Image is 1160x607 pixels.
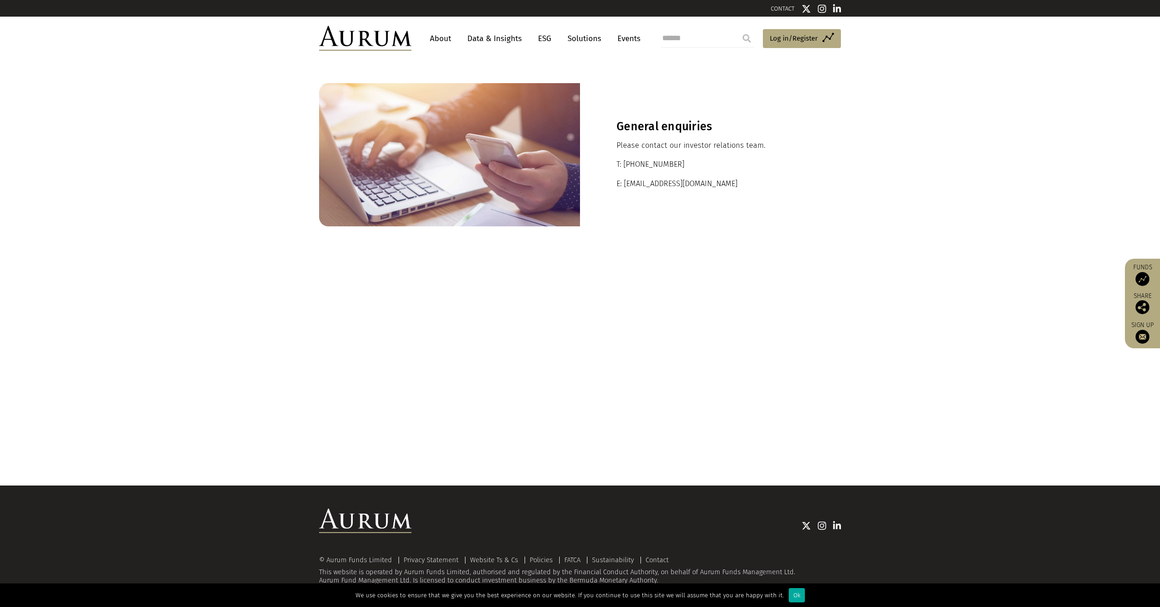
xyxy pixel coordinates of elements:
[1130,263,1155,286] a: Funds
[789,588,805,602] div: Ok
[613,30,640,47] a: Events
[833,4,841,13] img: Linkedin icon
[592,556,634,564] a: Sustainability
[802,4,811,13] img: Twitter icon
[1130,293,1155,314] div: Share
[533,30,556,47] a: ESG
[319,26,411,51] img: Aurum
[771,5,795,12] a: CONTACT
[616,178,804,190] p: E: [EMAIL_ADDRESS][DOMAIN_NAME]
[818,521,826,530] img: Instagram icon
[1136,272,1149,286] img: Access Funds
[425,30,456,47] a: About
[770,33,818,44] span: Log in/Register
[404,556,459,564] a: Privacy Statement
[470,556,518,564] a: Website Ts & Cs
[563,30,606,47] a: Solutions
[319,509,411,534] img: Aurum Logo
[1136,300,1149,314] img: Share this post
[319,556,841,584] div: This website is operated by Aurum Funds Limited, authorised and regulated by the Financial Conduc...
[818,4,826,13] img: Instagram icon
[530,556,553,564] a: Policies
[564,556,580,564] a: FATCA
[616,140,804,152] p: Please contact our investor relations team.
[833,521,841,530] img: Linkedin icon
[319,557,397,564] div: © Aurum Funds Limited
[646,556,669,564] a: Contact
[463,30,526,47] a: Data & Insights
[763,29,841,49] a: Log in/Register
[616,120,804,134] h3: General enquiries
[1130,321,1155,344] a: Sign up
[616,158,804,170] p: T: [PHONE_NUMBER]
[802,521,811,530] img: Twitter icon
[737,29,756,48] input: Submit
[1136,330,1149,344] img: Sign up to our newsletter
